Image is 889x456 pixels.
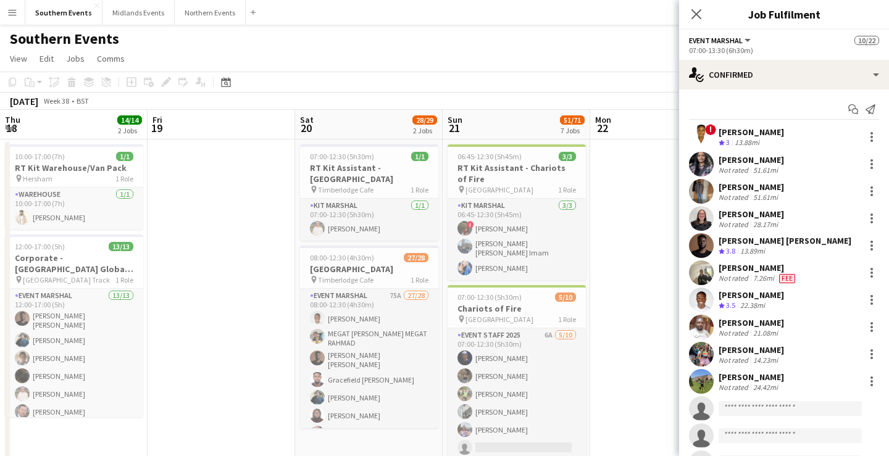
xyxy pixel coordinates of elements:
[92,51,130,67] a: Comms
[300,144,438,241] div: 07:00-12:30 (5h30m)1/1RT Kit Assistant - [GEOGRAPHIC_DATA] Timberlodge Cafe1 RoleKit Marshal1/107...
[25,1,102,25] button: Southern Events
[151,121,162,135] span: 19
[448,114,462,125] span: Sun
[116,152,133,161] span: 1/1
[679,6,889,22] h3: Job Fulfilment
[77,96,89,106] div: BST
[310,253,374,262] span: 08:00-12:30 (4h30m)
[318,275,374,284] span: Timberlodge Cafe
[300,162,438,184] h3: RT Kit Assistant - [GEOGRAPHIC_DATA]
[411,152,428,161] span: 1/1
[411,185,428,194] span: 1 Role
[318,185,374,194] span: Timberlodge Cafe
[411,275,428,284] span: 1 Role
[719,262,798,273] div: [PERSON_NAME]
[298,121,314,135] span: 20
[3,121,20,135] span: 18
[777,273,798,283] div: Crew has different fees then in role
[109,242,133,251] span: 13/13
[751,383,780,392] div: 24.42mi
[751,328,780,338] div: 21.08mi
[413,126,436,135] div: 2 Jobs
[854,36,879,45] span: 10/22
[719,181,784,193] div: [PERSON_NAME]
[726,246,735,255] span: 3.8
[595,114,611,125] span: Mon
[779,274,795,283] span: Fee
[593,121,611,135] span: 22
[97,53,125,64] span: Comms
[751,355,780,365] div: 14.23mi
[719,126,784,138] div: [PERSON_NAME]
[751,273,777,283] div: 7.26mi
[719,289,784,301] div: [PERSON_NAME]
[689,36,753,45] button: Event Marshal
[115,275,133,284] span: 1 Role
[719,193,751,202] div: Not rated
[560,115,585,125] span: 51/71
[732,138,762,148] div: 13.88mi
[5,114,20,125] span: Thu
[15,152,65,161] span: 10:00-17:00 (7h)
[465,315,533,324] span: [GEOGRAPHIC_DATA]
[448,303,586,314] h3: Chariots of Fire
[446,121,462,135] span: 21
[102,1,175,25] button: Midlands Events
[738,246,767,257] div: 13.89mi
[300,199,438,241] app-card-role: Kit Marshal1/107:00-12:30 (5h30m)[PERSON_NAME]
[5,144,143,230] app-job-card: 10:00-17:00 (7h)1/1RT Kit Warehouse/Van Pack Hersham1 RoleWarehouse1/110:00-17:00 (7h)[PERSON_NAME]
[719,154,784,165] div: [PERSON_NAME]
[10,53,27,64] span: View
[689,46,879,55] div: 07:00-13:30 (6h30m)
[719,383,751,392] div: Not rated
[448,199,586,280] app-card-role: Kit Marshal3/306:45-12:30 (5h45m)![PERSON_NAME][PERSON_NAME] [PERSON_NAME] Imam[PERSON_NAME]
[117,115,142,125] span: 14/14
[5,188,143,230] app-card-role: Warehouse1/110:00-17:00 (7h)[PERSON_NAME]
[23,174,52,183] span: Hersham
[448,144,586,280] app-job-card: 06:45-12:30 (5h45m)3/3RT Kit Assistant - Chariots of Fire [GEOGRAPHIC_DATA]1 RoleKit Marshal3/306...
[412,115,437,125] span: 28/29
[751,220,780,229] div: 28.17mi
[35,51,59,67] a: Edit
[465,185,533,194] span: [GEOGRAPHIC_DATA]
[15,242,65,251] span: 12:00-17:00 (5h)
[751,165,780,175] div: 51.61mi
[115,174,133,183] span: 1 Role
[561,126,584,135] div: 7 Jobs
[10,95,38,107] div: [DATE]
[41,96,72,106] span: Week 38
[300,263,438,275] h3: [GEOGRAPHIC_DATA]
[467,221,474,228] span: !
[726,301,735,310] span: 3.5
[5,51,32,67] a: View
[555,292,576,302] span: 5/10
[152,114,162,125] span: Fri
[10,30,119,48] h1: Southern Events
[719,371,784,383] div: [PERSON_NAME]
[310,152,374,161] span: 07:00-12:30 (5h30m)
[719,235,851,246] div: [PERSON_NAME] [PERSON_NAME]
[719,220,751,229] div: Not rated
[689,36,743,45] span: Event Marshal
[457,152,522,161] span: 06:45-12:30 (5h45m)
[719,344,784,355] div: [PERSON_NAME]
[751,193,780,202] div: 51.61mi
[719,165,751,175] div: Not rated
[719,328,751,338] div: Not rated
[448,162,586,184] h3: RT Kit Assistant - Chariots of Fire
[5,162,143,173] h3: RT Kit Warehouse/Van Pack
[719,317,784,328] div: [PERSON_NAME]
[719,209,784,220] div: [PERSON_NAME]
[558,185,576,194] span: 1 Role
[738,301,767,311] div: 22.38mi
[66,53,85,64] span: Jobs
[5,252,143,275] h3: Corporate - [GEOGRAPHIC_DATA] Global 5k
[300,246,438,428] app-job-card: 08:00-12:30 (4h30m)27/28[GEOGRAPHIC_DATA] Timberlodge Cafe1 RoleEvent Marshal75A27/2808:00-12:30 ...
[5,234,143,417] app-job-card: 12:00-17:00 (5h)13/13Corporate - [GEOGRAPHIC_DATA] Global 5k [GEOGRAPHIC_DATA] Track1 RoleEvent M...
[61,51,90,67] a: Jobs
[23,275,110,284] span: [GEOGRAPHIC_DATA] Track
[118,126,141,135] div: 2 Jobs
